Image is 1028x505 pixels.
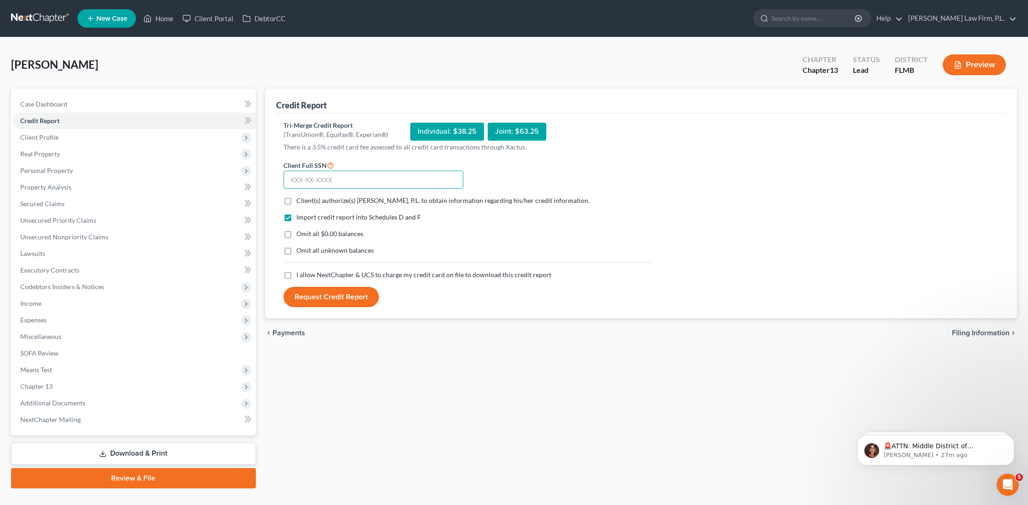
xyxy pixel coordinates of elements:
[20,299,41,307] span: Income
[20,166,73,174] span: Personal Property
[997,474,1019,496] iframe: Intercom live chat
[853,54,880,65] div: Status
[952,329,1010,337] span: Filing Information
[13,245,256,262] a: Lawsuits
[844,416,1028,480] iframe: Intercom notifications message
[284,287,379,307] button: Request Credit Report
[20,349,59,357] span: SOFA Review
[20,399,85,407] span: Additional Documents
[13,179,256,196] a: Property Analysis
[20,416,81,423] span: NextChapter Mailing
[943,54,1006,75] button: Preview
[20,333,61,340] span: Miscellaneous
[952,329,1017,337] button: Filing Information chevron_right
[20,266,79,274] span: Executory Contracts
[772,10,856,27] input: Search by name...
[296,246,374,254] span: Omit all unknown balances
[20,200,65,208] span: Secured Claims
[20,250,45,257] span: Lawsuits
[296,271,551,279] span: I allow NextChapter & UCS to charge my credit card on file to download this credit report
[20,316,47,324] span: Expenses
[1016,474,1023,481] span: 5
[284,171,463,189] input: XXX-XX-XXXX
[11,58,98,71] span: [PERSON_NAME]
[139,10,178,27] a: Home
[1010,329,1017,337] i: chevron_right
[20,133,59,141] span: Client Profile
[284,161,327,169] span: Client Full SSN
[20,216,96,224] span: Unsecured Priority Claims
[96,15,127,22] span: New Case
[20,117,59,125] span: Credit Report
[276,100,327,111] div: Credit Report
[830,65,838,74] span: 13
[895,65,928,76] div: FLMB
[20,233,108,241] span: Unsecured Nonpriority Claims
[284,130,388,139] div: (TransUnion®, Equifax®, Experian®)
[895,54,928,65] div: District
[13,196,256,212] a: Secured Claims
[20,366,52,374] span: Means Test
[20,183,71,191] span: Property Analysis
[272,329,305,337] span: Payments
[904,10,1016,27] a: [PERSON_NAME] Law Firm, P.L.
[13,212,256,229] a: Unsecured Priority Claims
[13,411,256,428] a: NextChapter Mailing
[20,150,60,158] span: Real Property
[488,123,546,141] div: Joint: $63.25
[284,121,388,130] div: Tri-Merge Credit Report
[13,345,256,362] a: SOFA Review
[13,262,256,279] a: Executory Contracts
[296,196,590,204] span: Client(s) authorize(s) [PERSON_NAME], P.L. to obtain information regarding his/her credit informa...
[13,229,256,245] a: Unsecured Nonpriority Claims
[20,100,67,108] span: Case Dashboard
[872,10,903,27] a: Help
[20,283,104,291] span: Codebtors Insiders & Notices
[11,443,256,464] a: Download & Print
[265,329,305,337] button: chevron_left Payments
[13,96,256,113] a: Case Dashboard
[803,65,838,76] div: Chapter
[284,143,652,152] p: There is a 3.5% credit card fee assessed to all credit card transactions through Xactus.
[13,113,256,129] a: Credit Report
[410,123,484,141] div: Individual: $38.25
[238,10,290,27] a: DebtorCC
[296,213,421,221] span: Import credit report into Schedules D and F
[11,468,256,488] a: Review & File
[178,10,238,27] a: Client Portal
[265,329,272,337] i: chevron_left
[803,54,838,65] div: Chapter
[296,230,363,238] span: Omit all $0.00 balances
[20,382,53,390] span: Chapter 13
[853,65,880,76] div: Lead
